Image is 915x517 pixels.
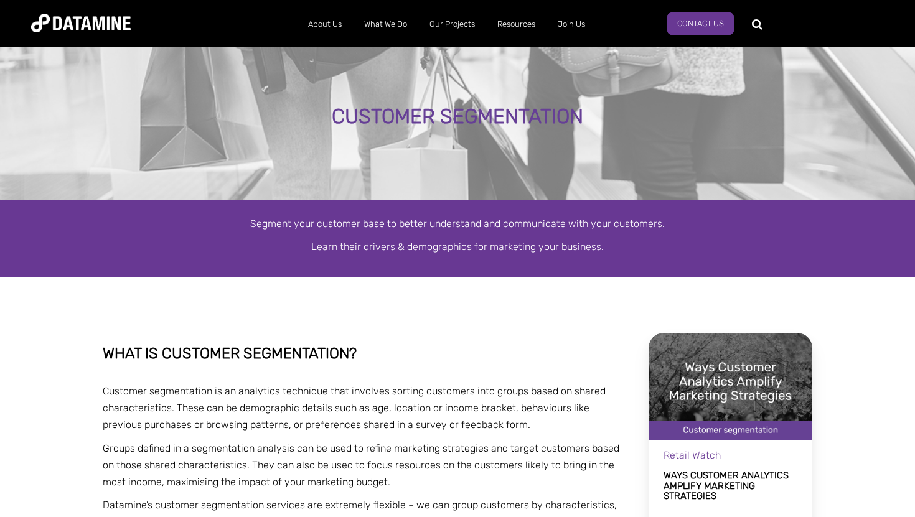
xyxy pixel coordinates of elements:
[297,8,353,40] a: About Us
[103,345,357,362] span: What is customer segmentation?
[547,8,596,40] a: Join Us
[418,8,486,40] a: Our Projects
[667,12,734,35] a: Contact Us
[103,238,812,255] p: Learn their drivers & demographics for marketing your business.
[353,8,418,40] a: What We Do
[108,106,808,128] div: Customer Segmentation
[486,8,547,40] a: Resources
[31,14,131,32] img: Datamine
[103,215,812,232] p: Segment your customer base to better understand and communicate with your customers.
[103,440,631,491] p: Groups defined in a segmentation analysis can be used to refine marketing strategies and target c...
[664,449,721,461] span: Retail Watch
[103,383,631,434] p: Customer segmentation is an analytics technique that involves sorting customers into groups based...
